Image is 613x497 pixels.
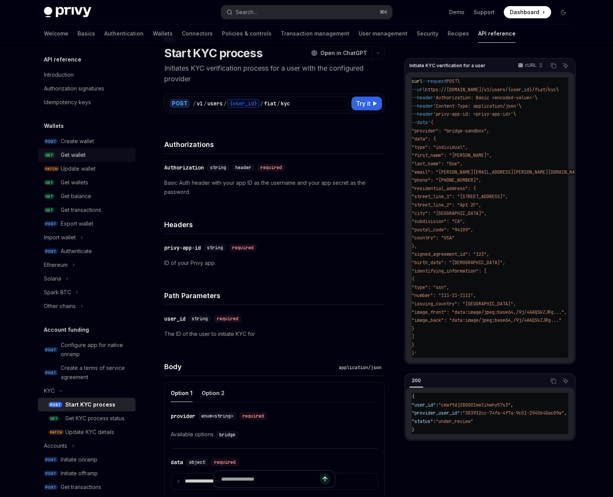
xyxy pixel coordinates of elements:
span: POST [44,370,58,376]
span: "signed_agreement_id": "123", [412,251,489,257]
span: }' [412,350,417,357]
div: Idempotency keys [44,98,91,107]
h5: Account funding [44,325,89,334]
div: Spark BTC [44,288,71,297]
div: POST [170,99,190,108]
p: Basic Auth header with your app ID as the username and your app secret as the password. [164,178,385,197]
span: { [412,394,414,400]
span: "number": "111-11-1111", [412,292,476,299]
span: } [412,326,414,332]
div: Create wallet [61,137,94,146]
span: "postal_code": "94109", [412,227,473,233]
span: POST [44,347,58,353]
span: "email": "[PERSON_NAME][EMAIL_ADDRESS][PERSON_NAME][DOMAIN_NAME]", [412,169,588,175]
a: GETGet balance [38,189,136,203]
div: Export wallet [61,219,93,228]
div: Update KYC details [65,428,114,437]
a: API reference [478,24,516,43]
span: , [511,402,513,408]
code: bridge [216,431,238,439]
span: { [412,276,414,282]
div: Start KYC process [65,400,115,409]
span: --request [422,78,446,84]
span: Dashboard [510,8,539,16]
div: required [229,244,257,252]
span: , [564,410,567,416]
span: POST [44,221,58,227]
span: } [412,342,414,348]
img: dark logo [44,7,91,18]
span: curl [412,78,422,84]
span: ⌘ K [380,9,388,15]
div: {user_id} [227,99,259,108]
a: PATCHUpdate KYC details [38,425,136,439]
span: --header [412,111,433,117]
span: "status" [412,418,433,424]
a: Security [417,24,438,43]
a: Welcome [44,24,68,43]
span: --data [412,119,428,126]
a: POSTExport wallet [38,217,136,231]
a: Authorization signatures [38,82,136,95]
span: : [436,402,438,408]
span: '{ [428,119,433,126]
a: GETGet transactions [38,203,136,217]
span: "type": "ssn", [412,284,449,290]
div: Search... [236,8,257,17]
div: Ethereum [44,260,68,269]
div: / [204,100,207,107]
span: } [412,427,414,433]
a: Connectors [182,24,213,43]
span: string [207,245,223,251]
span: Initiate KYC verification for a user [409,63,485,69]
a: POSTConfigure app for native onramp [38,338,136,361]
span: 'Authorization: Basic <encoded-value>' [433,95,535,101]
div: Get wallet [61,150,86,160]
button: Search...⌘K [221,5,392,19]
div: / [260,100,263,107]
div: provider [171,412,195,420]
button: Copy the contents from the code block [548,61,558,71]
span: "image_back": "data:image/jpeg;base64,/9j/4AAQSkZJRg..." [412,317,561,323]
span: header [235,165,251,171]
div: Solana [44,274,61,283]
a: PATCHUpdate wallet [38,162,136,176]
div: Available options: [171,430,378,439]
span: : [433,418,436,424]
div: Initiate offramp [61,469,98,478]
span: GET [49,416,59,421]
h4: Path Parameters [164,290,385,301]
button: Ask AI [561,376,571,386]
button: Toggle dark mode [557,6,569,18]
div: required [211,458,239,466]
span: "provider_user_id" [412,410,460,416]
h5: Wallets [44,121,64,131]
span: POST [44,484,58,490]
span: "303912cc-74fa-4f7a-9c51-2945b40ac09a" [463,410,564,416]
div: Initiate onramp [61,455,97,464]
span: : [460,410,463,416]
span: PATCH [49,429,64,435]
span: "image_front": "data:image/jpeg;base64,/9j/4AAQSkZJRg...", [412,309,567,315]
button: Copy the contents from the code block [548,376,558,386]
a: POSTInitiate onramp [38,453,136,466]
span: "user_id" [412,402,436,408]
a: POSTCreate wallet [38,134,136,148]
button: Try it [351,97,382,110]
span: string [192,316,208,322]
a: Wallets [153,24,173,43]
div: Configure app for native onramp [61,340,131,359]
span: \ [556,87,559,93]
span: GET [44,207,55,213]
p: The ID of the user to initiate KYC for [164,329,385,339]
div: Update wallet [61,164,95,173]
span: "provider": "bridge-sandbox", [412,128,489,134]
span: "phone": "[PHONE_NUMBER]", [412,177,481,183]
a: Policies & controls [222,24,272,43]
span: "street_line_2": "Apt 2F", [412,202,481,208]
div: Authenticate [61,247,92,256]
div: kyc [281,100,290,107]
span: GET [44,194,55,199]
h1: Start KYC process [164,46,262,60]
p: cURL [525,62,537,68]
